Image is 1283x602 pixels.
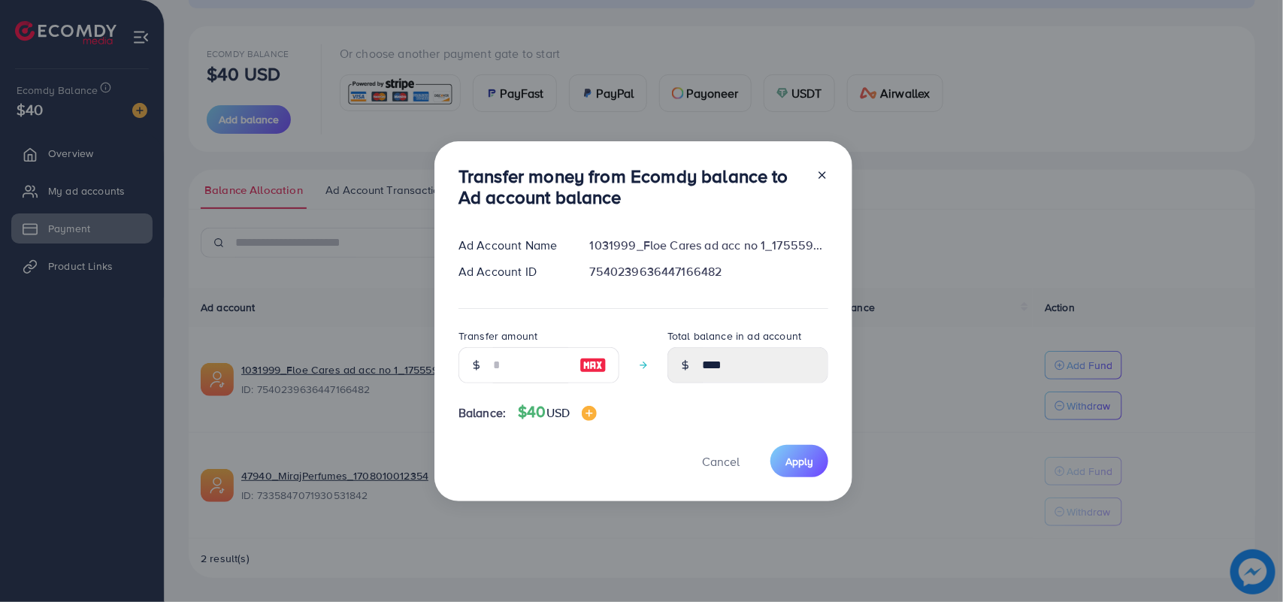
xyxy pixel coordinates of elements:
[518,403,597,422] h4: $40
[546,404,570,421] span: USD
[458,165,804,209] h3: Transfer money from Ecomdy balance to Ad account balance
[458,404,506,422] span: Balance:
[446,263,578,280] div: Ad Account ID
[578,263,840,280] div: 7540239636447166482
[770,445,828,477] button: Apply
[702,453,740,470] span: Cancel
[785,454,813,469] span: Apply
[582,406,597,421] img: image
[458,328,537,343] label: Transfer amount
[667,328,801,343] label: Total balance in ad account
[579,356,607,374] img: image
[578,237,840,254] div: 1031999_Floe Cares ad acc no 1_1755598915786
[446,237,578,254] div: Ad Account Name
[683,445,758,477] button: Cancel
